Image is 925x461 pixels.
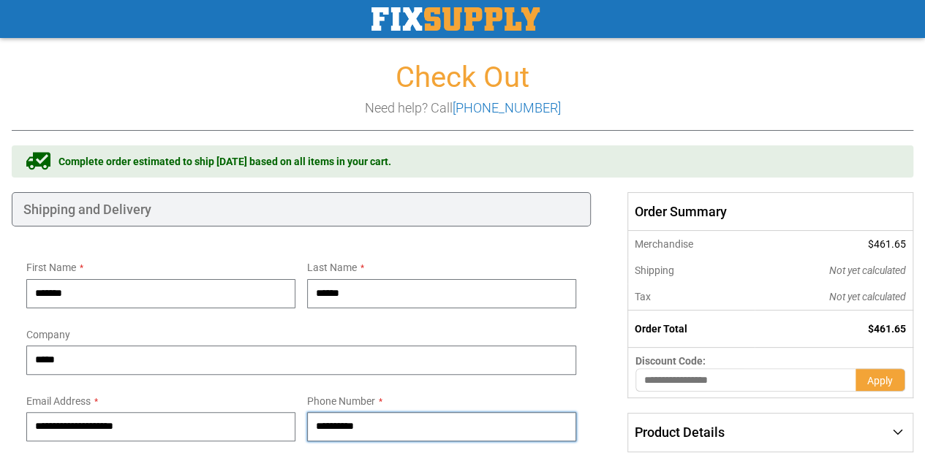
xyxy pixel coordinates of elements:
[829,291,906,302] span: Not yet calculated
[26,262,76,273] span: First Name
[26,395,91,407] span: Email Address
[12,101,913,115] h3: Need help? Call
[868,323,906,335] span: $461.65
[26,329,70,340] span: Company
[307,262,357,273] span: Last Name
[627,192,913,232] span: Order Summary
[628,283,755,310] th: Tax
[829,264,906,276] span: Not yet calculated
[371,7,540,31] a: store logo
[58,154,391,169] span: Complete order estimated to ship [DATE] based on all items in your cart.
[635,355,706,367] span: Discount Code:
[371,7,540,31] img: Fix Industrial Supply
[307,395,375,407] span: Phone Number
[635,424,725,440] span: Product Details
[868,238,906,250] span: $461.65
[453,100,561,115] a: [PHONE_NUMBER]
[867,375,893,386] span: Apply
[12,192,591,227] div: Shipping and Delivery
[856,368,905,392] button: Apply
[628,231,755,257] th: Merchandise
[635,264,674,276] span: Shipping
[635,323,687,335] strong: Order Total
[12,61,913,94] h1: Check Out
